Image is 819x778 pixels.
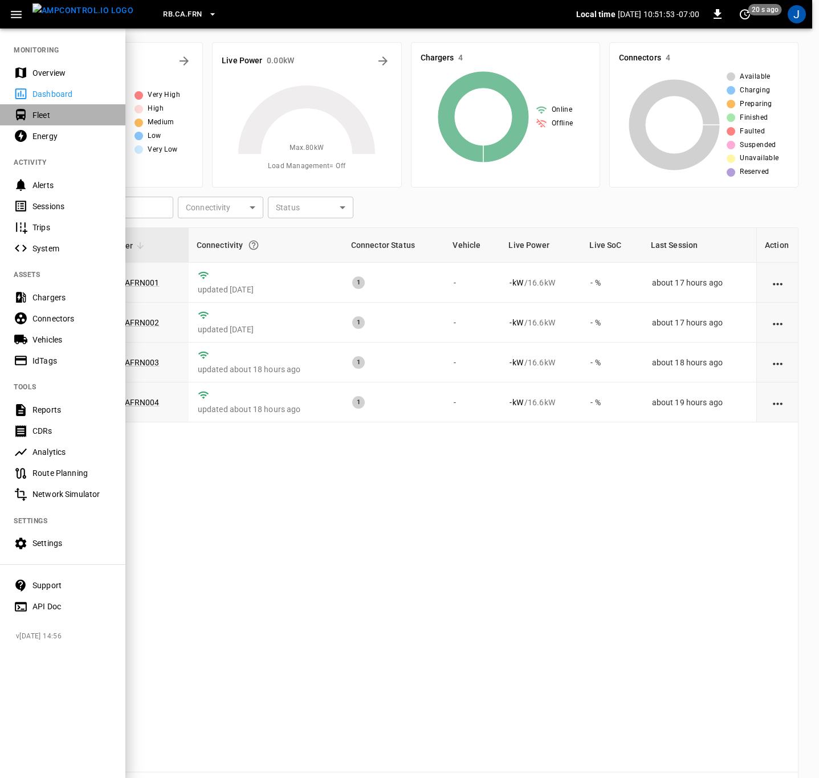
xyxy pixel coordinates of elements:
div: Support [32,580,112,591]
div: Vehicles [32,334,112,345]
div: Route Planning [32,467,112,479]
div: Chargers [32,292,112,303]
div: Settings [32,537,112,549]
button: set refresh interval [736,5,754,23]
div: API Doc [32,601,112,612]
div: Sessions [32,201,112,212]
div: Trips [32,222,112,233]
div: System [32,243,112,254]
div: Fleet [32,109,112,121]
span: RB.CA.FRN [163,8,202,21]
div: Overview [32,67,112,79]
div: CDRs [32,425,112,437]
div: Connectors [32,313,112,324]
div: profile-icon [788,5,806,23]
div: Dashboard [32,88,112,100]
img: ampcontrol.io logo [32,3,133,18]
div: Network Simulator [32,488,112,500]
div: Alerts [32,180,112,191]
div: IdTags [32,355,112,366]
p: [DATE] 10:51:53 -07:00 [618,9,699,20]
p: Local time [576,9,616,20]
div: Analytics [32,446,112,458]
div: Reports [32,404,112,416]
span: v [DATE] 14:56 [16,631,116,642]
div: Energy [32,131,112,142]
span: 20 s ago [748,4,782,15]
